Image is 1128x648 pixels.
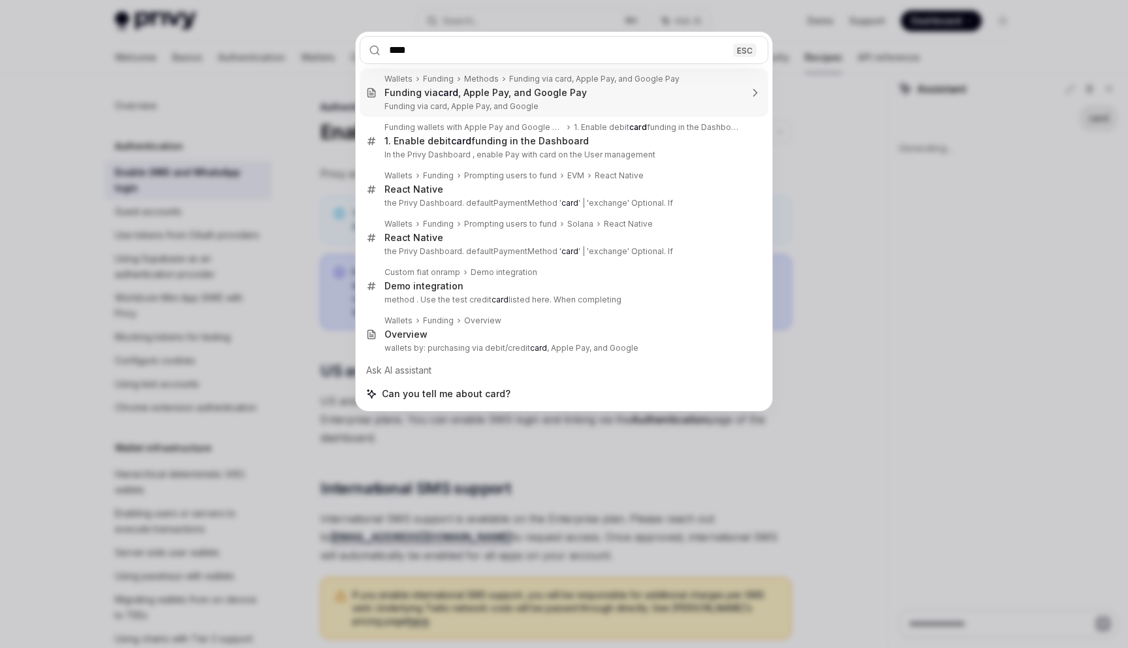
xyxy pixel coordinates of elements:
b: card [561,246,578,256]
div: Wallets [384,170,413,181]
p: the Privy Dashboard. defaultPaymentMethod ' ' | 'exchange' Optional. If [384,198,741,208]
div: Prompting users to fund [464,219,557,229]
div: Solana [567,219,593,229]
div: Methods [464,74,499,84]
div: React Native [384,232,443,244]
div: Ask AI assistant [360,359,768,382]
p: method . Use the test credit listed here. When completing [384,295,741,305]
div: Wallets [384,316,413,326]
div: Custom fiat onramp [384,267,460,278]
div: Overview [464,316,501,326]
p: In the Privy Dashboard , enable Pay with card on the User management [384,150,741,160]
div: Demo integration [471,267,537,278]
b: card [561,198,578,208]
div: Funding wallets with Apple Pay and Google Pay [384,122,563,133]
div: React Native [595,170,644,181]
b: card [492,295,509,304]
div: React Native [604,219,653,229]
div: ESC [733,43,757,57]
div: Funding [423,316,454,326]
span: Can you tell me about card? [382,387,510,400]
b: card [530,343,547,353]
div: Funding [423,170,454,181]
div: Funding [423,74,454,84]
div: Wallets [384,74,413,84]
p: the Privy Dashboard. defaultPaymentMethod ' ' | 'exchange' Optional. If [384,246,741,257]
b: card [438,87,458,98]
b: card [629,122,647,132]
div: Overview [384,329,428,340]
div: 1. Enable debit funding in the Dashboard [384,135,589,147]
p: wallets by: purchasing via debit/credit , Apple Pay, and Google [384,343,741,353]
div: Wallets [384,219,413,229]
div: Funding via card, Apple Pay, and Google Pay [509,74,680,84]
div: React Native [384,184,443,195]
p: Funding via card, Apple Pay, and Google [384,101,741,112]
div: Funding [423,219,454,229]
div: Prompting users to fund [464,170,557,181]
b: card [451,135,471,146]
div: 1. Enable debit funding in the Dashboard [574,122,741,133]
div: Funding via , Apple Pay, and Google Pay [384,87,587,99]
div: Demo integration [384,280,463,292]
div: EVM [567,170,584,181]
